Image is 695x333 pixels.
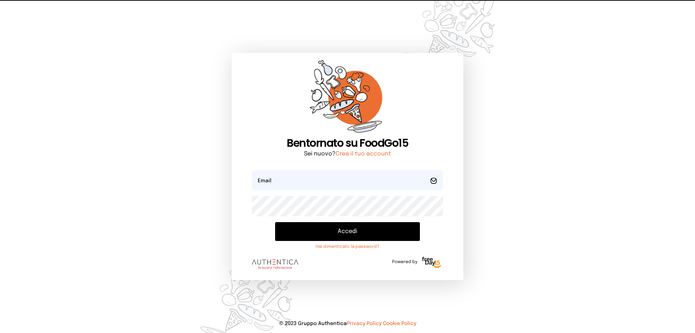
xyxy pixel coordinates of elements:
span: Powered by [392,259,417,265]
p: © 2023 Gruppo Authentica [12,320,683,327]
img: sticker-orange.65babaf.png [310,60,385,137]
p: Sei nuovo? [252,150,443,158]
a: Privacy Policy [347,321,382,326]
a: Cookie Policy [383,321,416,326]
a: Crea il tuo account [336,151,391,157]
button: Accedi [275,222,420,241]
a: Hai dimenticato la password? [275,244,420,250]
img: logo-freeday.3e08031.png [420,255,443,270]
img: logo.8f33a47.png [252,259,298,269]
h1: Bentornato su FoodGo15 [252,137,443,150]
